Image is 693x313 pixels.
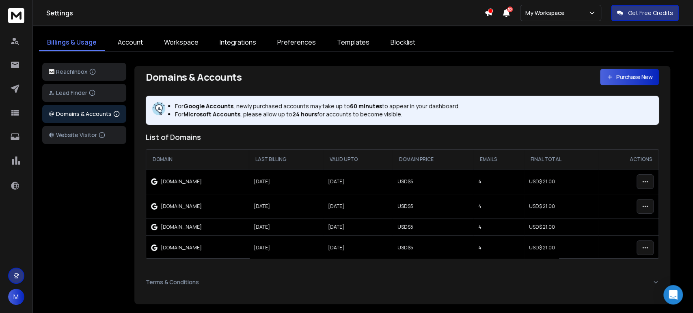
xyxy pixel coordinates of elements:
a: Purchase New [600,69,659,85]
td: 4 [473,235,525,260]
div: [DOMAIN_NAME] [151,178,244,185]
td: USD$ 5 [393,235,473,260]
td: 4 [473,194,525,219]
div: [DOMAIN_NAME] [151,244,244,251]
th: Domain [146,150,249,169]
td: USD$ 21.00 [524,194,598,219]
td: [DATE] [323,219,393,235]
td: USD$ 21.00 [524,219,598,235]
td: [DATE] [323,235,393,260]
a: Integrations [212,34,264,51]
h1: Settings [46,8,484,18]
h2: List of Domains [146,131,659,143]
div: [DOMAIN_NAME] [151,203,244,210]
th: Actions [598,150,658,169]
button: Terms & Conditions [146,272,659,293]
button: M [8,289,24,305]
td: [DATE] [249,194,323,219]
button: Website Visitor [42,126,126,144]
p: Get Free Credits [628,9,673,17]
img: logo [49,69,54,75]
a: Blocklist [382,34,423,51]
a: Templates [329,34,378,51]
th: Last Billing [249,150,323,169]
strong: Microsoft Accounts [184,110,240,118]
a: Account [110,34,151,51]
td: [DATE] [249,235,323,260]
a: Billings & Usage [39,34,105,51]
span: 50 [507,6,513,12]
td: [DATE] [323,194,393,219]
h1: Domains & Accounts [146,71,242,84]
td: [DATE] [249,169,323,194]
strong: 24 hours [292,110,317,118]
p: For , please allow up to for accounts to become visible. [175,110,460,118]
div: [DOMAIN_NAME] [151,224,244,230]
div: Open Intercom Messenger [663,285,683,304]
td: [DATE] [249,219,323,235]
td: USD$ 5 [393,169,473,194]
img: information [152,102,165,115]
button: Get Free Credits [611,5,679,21]
td: 4 [473,169,525,194]
td: USD$ 5 [393,219,473,235]
th: Valid Upto [323,150,393,169]
td: USD$ 21.00 [524,235,598,260]
p: For , newly purchased accounts may take up to to appear in your dashboard. [175,102,460,110]
button: ReachInbox [42,63,126,81]
button: Lead Finder [42,84,126,102]
a: Workspace [156,34,207,51]
strong: 60 minutes [350,102,382,110]
th: Domain Price [393,150,473,169]
td: 4 [473,219,525,235]
a: Preferences [269,34,324,51]
td: USD$ 5 [393,194,473,219]
button: Domains & Accounts [42,105,126,123]
th: Final Total [524,150,598,169]
th: Emails [473,150,525,169]
strong: Google Accounts [184,102,233,110]
td: USD$ 21.00 [524,169,598,194]
p: My Workspace [525,9,568,17]
td: [DATE] [323,169,393,194]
